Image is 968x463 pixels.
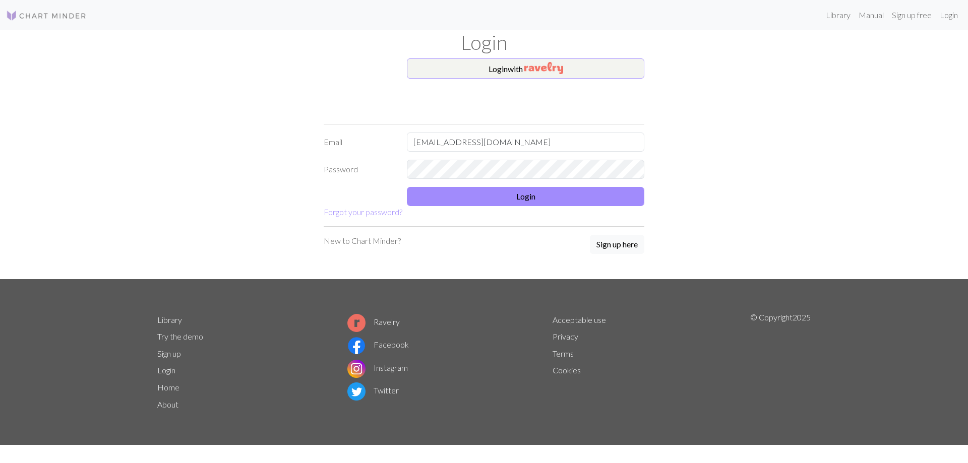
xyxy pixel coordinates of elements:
[347,340,409,349] a: Facebook
[347,382,366,401] img: Twitter logo
[855,5,888,25] a: Manual
[318,160,401,179] label: Password
[553,315,606,324] a: Acceptable use
[347,363,408,372] a: Instagram
[157,332,203,341] a: Try the demo
[822,5,855,25] a: Library
[347,360,366,378] img: Instagram logo
[590,235,644,254] button: Sign up here
[6,10,87,22] img: Logo
[324,235,401,247] p: New to Chart Minder?
[407,187,644,206] button: Login
[553,349,574,358] a: Terms
[157,382,179,392] a: Home
[407,58,644,79] button: Loginwith
[157,365,175,375] a: Login
[318,133,401,152] label: Email
[553,332,578,341] a: Privacy
[347,317,400,326] a: Ravelry
[750,311,811,413] p: © Copyright 2025
[936,5,962,25] a: Login
[324,207,402,217] a: Forgot your password?
[157,315,182,324] a: Library
[347,314,366,332] img: Ravelry logo
[553,365,581,375] a: Cookies
[347,385,399,395] a: Twitter
[888,5,936,25] a: Sign up free
[157,400,178,409] a: About
[157,349,181,358] a: Sign up
[151,30,817,54] h1: Login
[347,337,366,355] img: Facebook logo
[590,235,644,255] a: Sign up here
[524,62,563,74] img: Ravelry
